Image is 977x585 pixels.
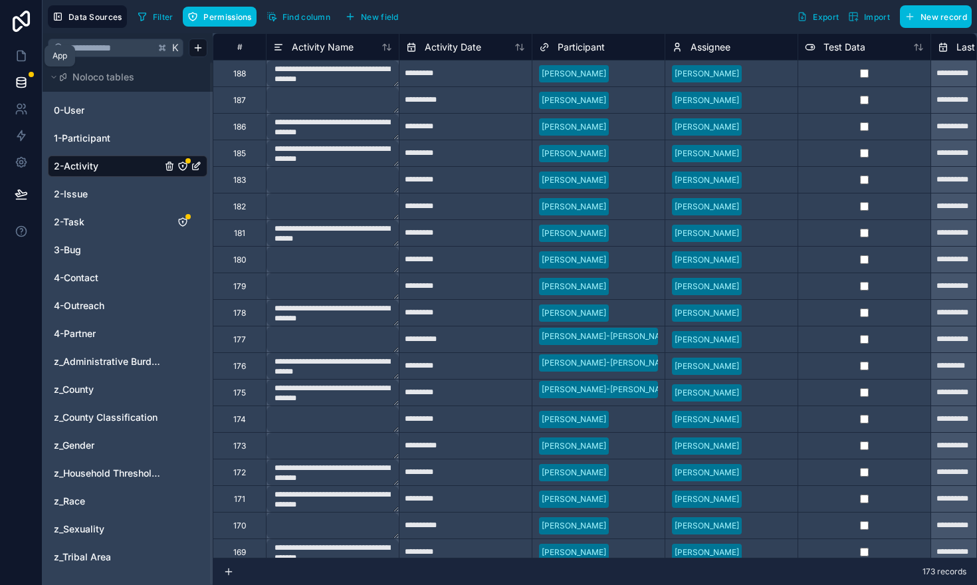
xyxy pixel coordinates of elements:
[233,547,246,558] div: 169
[233,255,247,265] div: 180
[542,440,606,452] div: [PERSON_NAME]
[542,413,606,425] div: [PERSON_NAME]
[675,148,739,160] div: [PERSON_NAME]
[54,383,162,396] a: z_County
[54,104,162,117] a: 0-User
[675,387,739,399] div: [PERSON_NAME]
[54,523,104,536] span: z_Sexuality
[48,128,207,149] div: 1-Participant
[54,160,98,173] span: 2-Activity
[132,7,178,27] button: Filter
[675,94,739,106] div: [PERSON_NAME]
[48,295,207,316] div: 4-Outreach
[54,467,162,480] span: z_Household Thresholds
[54,495,162,508] a: z_Race
[675,68,739,80] div: [PERSON_NAME]
[153,12,173,22] span: Filter
[54,327,162,340] a: 4-Partner
[48,435,207,456] div: z_Gender
[340,7,403,27] button: New field
[48,323,207,344] div: 4-Partner
[233,122,246,132] div: 186
[675,201,739,213] div: [PERSON_NAME]
[675,227,739,239] div: [PERSON_NAME]
[233,201,246,212] div: 182
[203,12,251,22] span: Permissions
[262,7,335,27] button: Find column
[542,174,606,186] div: [PERSON_NAME]
[233,334,246,345] div: 177
[542,307,606,319] div: [PERSON_NAME]
[48,156,207,177] div: 2-Activity
[48,239,207,261] div: 3-Bug
[53,51,67,61] div: App
[54,187,162,201] a: 2-Issue
[48,351,207,372] div: z_Administrative Burden
[675,281,739,292] div: [PERSON_NAME]
[542,384,675,396] div: [PERSON_NAME]-[PERSON_NAME]
[675,360,739,372] div: [PERSON_NAME]
[292,41,354,54] span: Activity Name
[425,41,481,54] span: Activity Date
[691,41,730,54] span: Assignee
[675,413,739,425] div: [PERSON_NAME]
[675,121,739,133] div: [PERSON_NAME]
[233,68,246,79] div: 188
[233,521,247,531] div: 170
[54,299,162,312] a: 4-Outreach
[813,12,839,22] span: Export
[282,12,330,22] span: Find column
[675,334,739,346] div: [PERSON_NAME]
[54,550,111,564] span: z_Tribal Area
[675,493,739,505] div: [PERSON_NAME]
[54,271,162,285] a: 4-Contact
[542,121,606,133] div: [PERSON_NAME]
[54,187,88,201] span: 2-Issue
[48,100,207,121] div: 0-User
[54,411,162,424] a: z_County Classification
[233,148,246,159] div: 185
[54,355,162,368] a: z_Administrative Burden
[72,70,134,84] span: Noloco tables
[895,5,972,28] a: New record
[233,388,246,398] div: 175
[54,411,158,424] span: z_County Classification
[233,95,246,106] div: 187
[234,228,245,239] div: 181
[48,546,207,568] div: z_Tribal Area
[234,494,245,505] div: 171
[48,519,207,540] div: z_Sexuality
[675,307,739,319] div: [PERSON_NAME]
[54,550,162,564] a: z_Tribal Area
[233,175,246,185] div: 183
[68,12,122,22] span: Data Sources
[223,42,256,52] div: #
[48,267,207,289] div: 4-Contact
[233,308,246,318] div: 178
[54,243,81,257] span: 3-Bug
[542,148,606,160] div: [PERSON_NAME]
[171,43,180,53] span: K
[54,132,110,145] span: 1-Participant
[54,215,84,229] span: 2-Task
[48,183,207,205] div: 2-Issue
[542,254,606,266] div: [PERSON_NAME]
[542,546,606,558] div: [PERSON_NAME]
[542,493,606,505] div: [PERSON_NAME]
[54,271,98,285] span: 4-Contact
[542,227,606,239] div: [PERSON_NAME]
[542,520,606,532] div: [PERSON_NAME]
[675,440,739,452] div: [PERSON_NAME]
[54,299,104,312] span: 4-Outreach
[233,361,246,372] div: 176
[675,174,739,186] div: [PERSON_NAME]
[233,414,246,425] div: 174
[48,211,207,233] div: 2-Task
[233,281,246,292] div: 179
[54,439,162,452] a: z_Gender
[675,254,739,266] div: [PERSON_NAME]
[921,12,967,22] span: New record
[54,383,94,396] span: z_County
[864,12,890,22] span: Import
